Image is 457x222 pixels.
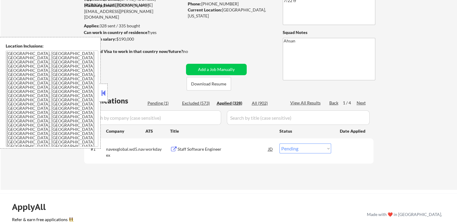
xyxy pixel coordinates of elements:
[188,7,273,19] div: [GEOGRAPHIC_DATA], [US_STATE]
[357,100,366,106] div: Next
[148,100,178,106] div: Pending (1)
[188,1,201,6] strong: Phone:
[84,2,184,20] div: [PERSON_NAME][EMAIL_ADDRESS][PERSON_NAME][DOMAIN_NAME]
[187,77,231,91] button: Download Resume
[84,30,151,35] strong: Can work in country of residence?:
[145,146,170,152] div: workday
[145,128,170,134] div: ATS
[106,128,145,134] div: Company
[183,48,200,54] div: no
[186,64,247,75] button: Add a Job Manually
[268,143,274,154] div: JD
[227,110,370,125] input: Search by title (case sensitive)
[279,125,331,136] div: Status
[91,146,101,152] div: #1
[182,100,212,106] div: Excluded (573)
[340,128,366,134] div: Date Applied
[178,146,268,152] div: Staff Software Engineer
[12,202,53,212] div: ApplyAll
[84,3,115,8] strong: Mailslurp Email:
[170,128,274,134] div: Title
[343,100,357,106] div: 1 / 4
[290,100,322,106] div: View All Results
[283,29,375,35] div: Squad Notes
[84,49,184,54] strong: Will need Visa to work in that country now/future?:
[86,110,221,125] input: Search by company (case sensitive)
[6,43,98,49] div: Location Inclusions:
[84,36,116,42] strong: Minimum salary:
[84,23,184,29] div: 328 sent / 335 bought
[217,100,247,106] div: Applied (328)
[86,97,145,104] div: Applications
[84,23,99,28] strong: Applies:
[252,100,282,106] div: All (902)
[329,100,339,106] div: Back
[106,146,145,158] div: navexglobal.wd5.navex
[84,29,182,35] div: yes
[84,36,184,42] div: $190,000
[188,1,273,7] div: [PHONE_NUMBER]
[188,7,222,12] strong: Current Location:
